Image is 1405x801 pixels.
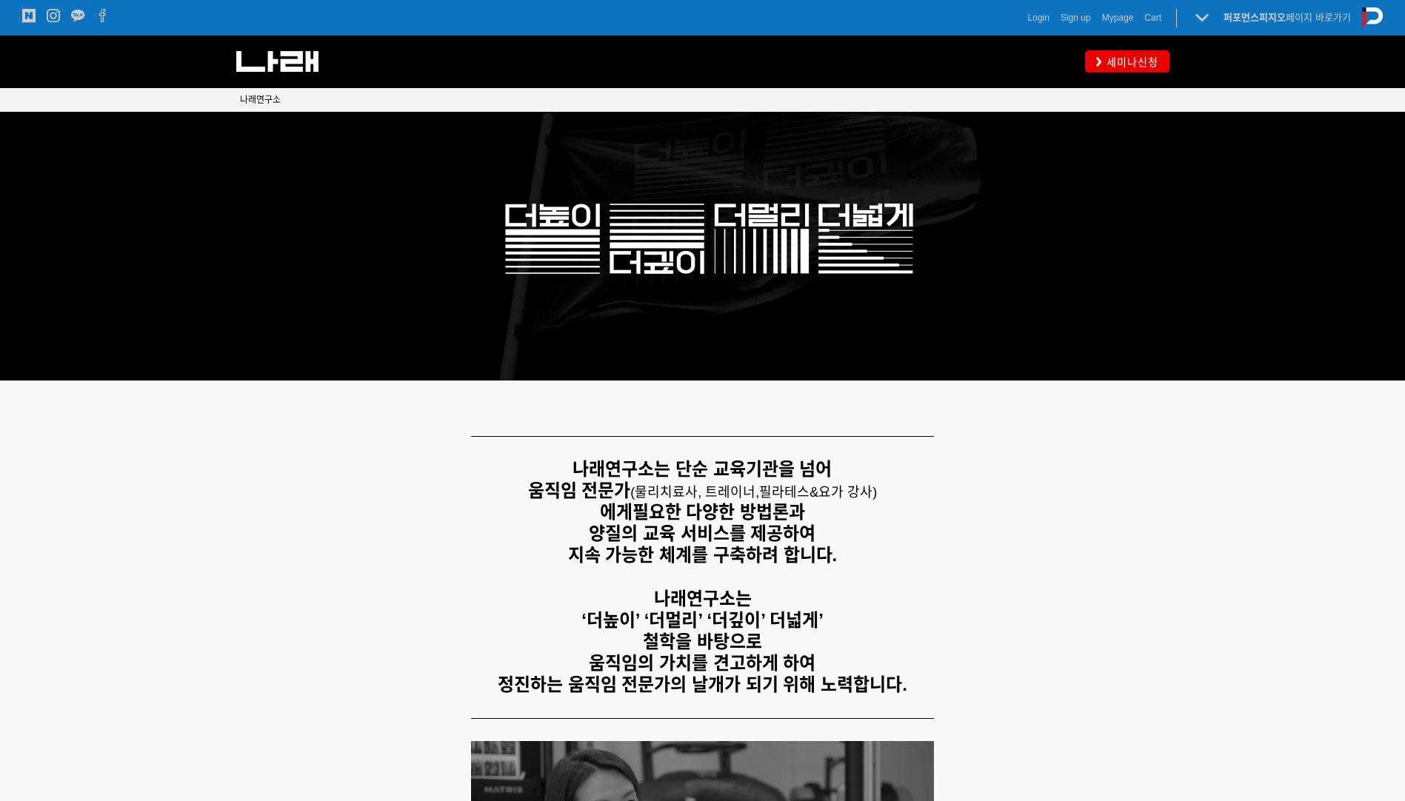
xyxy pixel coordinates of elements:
[1224,12,1286,23] strong: 퍼포먼스피지오
[568,545,837,565] strong: 지속 가능한 체계를 구축하려 합니다.
[1144,10,1161,25] a: Cart
[1028,10,1049,25] a: Login
[633,502,805,522] strong: 필요한 다양한 방법론과
[240,93,281,107] a: 나래연구소
[759,485,877,500] span: 필라테스&요가 강사)
[589,653,815,673] strong: 움직임의 가치를 견고하게 하여
[1085,50,1169,72] a: 세미나신청
[1102,10,1134,25] a: Mypage
[581,610,824,630] strong: ‘더높이’ ‘더멀리’ ‘더깊이’ 더넓게’
[630,485,759,500] span: (
[528,480,631,500] strong: 움직임 전문가
[635,485,759,500] span: 물리치료사, 트레이너,
[589,523,815,543] strong: 양질의 교육 서비스를 제공하여
[643,631,762,651] strong: 철학을 바탕으로
[1102,55,1158,70] span: 세미나신청
[1224,12,1351,23] a: 퍼포먼스피지오페이지 바로가기
[654,589,752,609] strong: 나래연구소는
[573,459,832,479] strong: 나래연구소는 단순 교육기관을 넘어
[600,502,633,522] strong: 에게
[240,95,281,105] span: 나래연구소
[498,674,907,694] strong: 정진하는 움직임 전문가의 날개가 되기 위해 노력합니다.
[1061,10,1091,25] a: Sign up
